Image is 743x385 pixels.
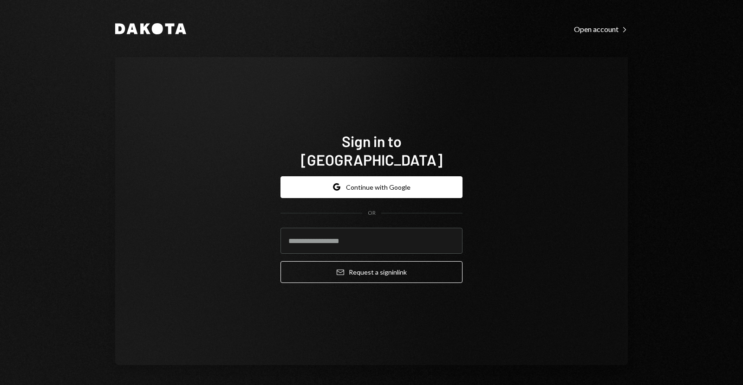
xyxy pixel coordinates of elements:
[280,176,463,198] button: Continue with Google
[574,25,628,34] div: Open account
[280,132,463,169] h1: Sign in to [GEOGRAPHIC_DATA]
[574,24,628,34] a: Open account
[368,209,376,217] div: OR
[280,261,463,283] button: Request a signinlink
